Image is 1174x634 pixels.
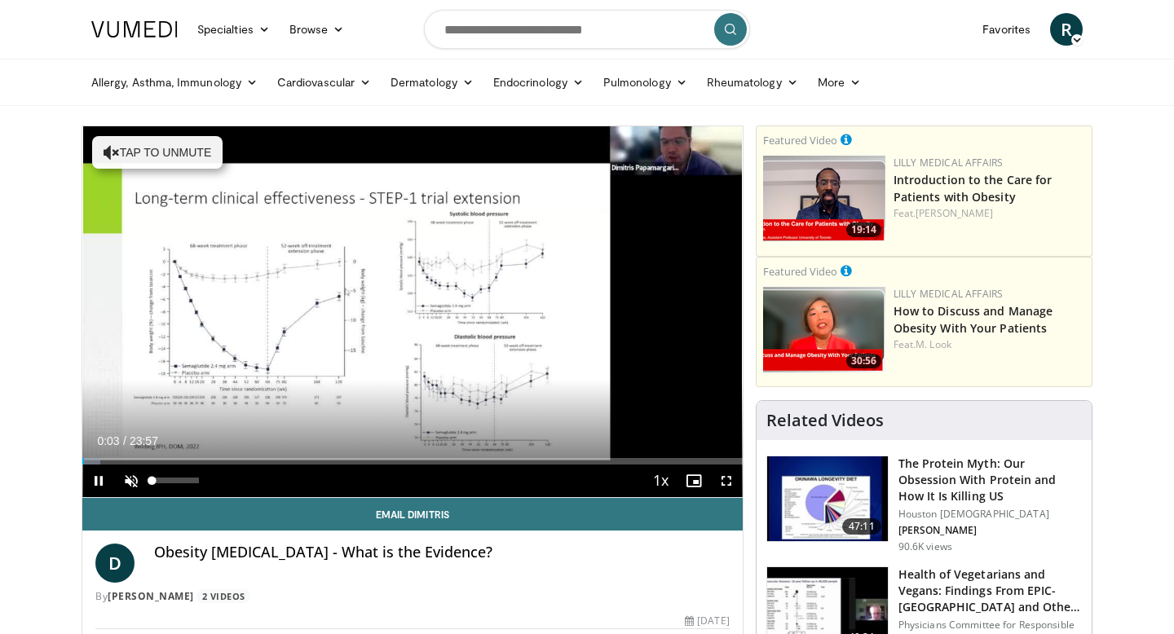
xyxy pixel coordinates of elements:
img: c98a6a29-1ea0-4bd5-8cf5-4d1e188984a7.png.150x105_q85_crop-smart_upscale.png [763,287,885,372]
span: 0:03 [97,434,119,447]
a: Browse [280,13,355,46]
a: Lilly Medical Affairs [894,156,1004,170]
button: Tap to unmute [92,136,223,169]
button: Enable picture-in-picture mode [677,464,710,497]
a: 19:14 [763,156,885,241]
a: M. Look [916,337,951,351]
div: Feat. [894,337,1085,352]
a: Introduction to the Care for Patients with Obesity [894,172,1053,205]
p: [PERSON_NAME] [898,524,1082,537]
small: Featured Video [763,133,837,147]
h4: Obesity [MEDICAL_DATA] - What is the Evidence? [154,544,730,561]
img: b7b8b05e-5021-418b-a89a-60a270e7cf82.150x105_q85_crop-smart_upscale.jpg [767,456,888,541]
h3: The Protein Myth: Our Obsession With Protein and How It Is Killing US [898,456,1082,504]
a: 2 Videos [196,589,250,603]
a: [PERSON_NAME] [916,206,993,220]
h3: Health of Vegetarians and Vegans: Findings From EPIC-[GEOGRAPHIC_DATA] and Othe… [898,566,1082,615]
button: Fullscreen [710,464,743,497]
p: Houston [DEMOGRAPHIC_DATA] [898,508,1082,521]
span: 19:14 [846,222,881,237]
video-js: Video Player [82,126,743,498]
span: / [123,434,126,447]
a: More [808,66,871,99]
div: [DATE] [685,614,729,628]
img: VuMedi Logo [91,21,178,37]
span: 47:11 [842,518,881,535]
a: D [95,544,135,583]
a: Cardiovascular [267,66,381,99]
div: Volume Level [152,478,198,483]
a: [PERSON_NAME] [108,589,194,603]
button: Playback Rate [645,464,677,497]
a: Lilly Medical Affairs [894,287,1004,301]
div: By [95,589,730,604]
a: Dermatology [381,66,483,99]
img: acc2e291-ced4-4dd5-b17b-d06994da28f3.png.150x105_q85_crop-smart_upscale.png [763,156,885,241]
a: Favorites [973,13,1040,46]
button: Pause [82,464,115,497]
a: How to Discuss and Manage Obesity With Your Patients [894,303,1053,336]
span: 30:56 [846,354,881,368]
a: R [1050,13,1083,46]
h4: Related Videos [766,411,884,430]
a: Rheumatology [697,66,808,99]
a: Specialties [188,13,280,46]
p: 90.6K views [898,540,952,553]
a: 47:11 The Protein Myth: Our Obsession With Protein and How It Is Killing US Houston [DEMOGRAPHIC_... [766,456,1082,553]
input: Search topics, interventions [424,10,750,49]
div: Progress Bar [82,458,743,464]
a: Pulmonology [594,66,697,99]
small: Featured Video [763,264,837,279]
div: Feat. [894,206,1085,221]
a: Endocrinology [483,66,594,99]
button: Unmute [115,464,148,497]
a: 30:56 [763,287,885,372]
a: Allergy, Asthma, Immunology [82,66,267,99]
a: Email Dimitris [82,498,743,531]
span: 23:57 [130,434,158,447]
